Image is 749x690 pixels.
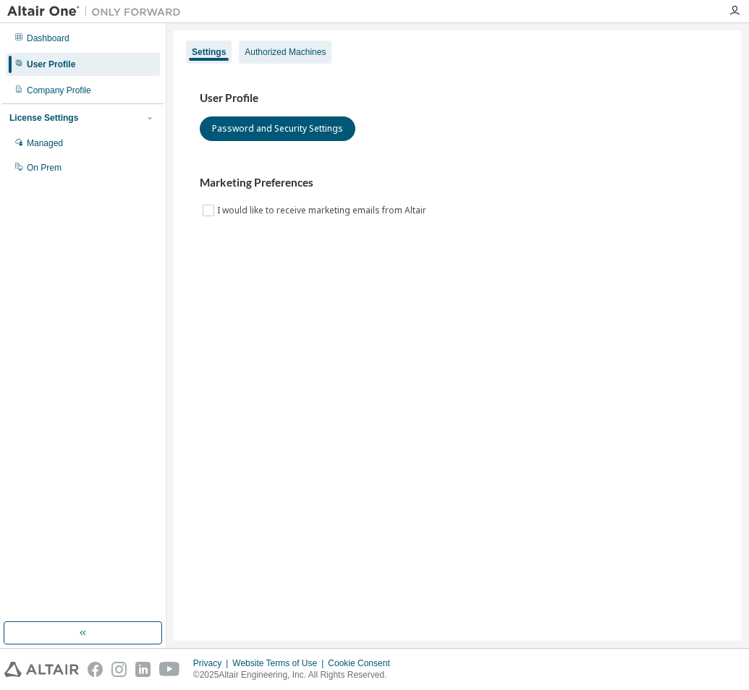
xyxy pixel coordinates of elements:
[27,85,91,96] div: Company Profile
[193,669,399,681] p: © 2025 Altair Engineering, Inc. All Rights Reserved.
[200,91,716,106] h3: User Profile
[88,662,103,677] img: facebook.svg
[245,46,326,58] div: Authorized Machines
[200,176,716,190] h3: Marketing Preferences
[328,657,398,669] div: Cookie Consent
[27,33,69,44] div: Dashboard
[217,202,429,219] label: I would like to receive marketing emails from Altair
[27,162,62,174] div: On Prem
[9,112,78,124] div: License Settings
[27,137,63,149] div: Managed
[200,116,355,141] button: Password and Security Settings
[4,662,79,677] img: altair_logo.svg
[232,657,328,669] div: Website Terms of Use
[7,4,188,19] img: Altair One
[159,662,180,677] img: youtube.svg
[27,59,75,70] div: User Profile
[193,657,232,669] div: Privacy
[192,46,226,58] div: Settings
[135,662,151,677] img: linkedin.svg
[111,662,127,677] img: instagram.svg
